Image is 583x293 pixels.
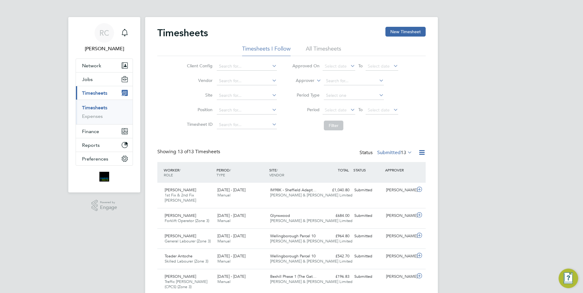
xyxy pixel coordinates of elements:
label: Approver [287,78,314,84]
button: Preferences [76,152,133,165]
input: Search for... [217,91,277,100]
span: 13 Timesheets [177,149,220,155]
div: SITE [268,164,320,180]
span: [PERSON_NAME] [165,187,196,192]
span: [PERSON_NAME] & [PERSON_NAME] Limited [270,238,352,244]
label: Vendor [185,78,213,83]
div: WORKER [162,164,215,180]
button: Reports [76,138,133,152]
span: [DATE] - [DATE] [217,187,245,192]
span: To [356,106,364,114]
span: Wellingborough Parcel 10 [270,233,316,238]
span: Traffic [PERSON_NAME] (CPCS) (Zone 3) [165,279,207,289]
div: Status [359,149,413,157]
li: All Timesheets [306,45,341,56]
button: Network [76,59,133,72]
span: [DATE] - [DATE] [217,274,245,279]
input: Select one [324,91,384,100]
div: £542.70 [320,251,352,261]
span: [PERSON_NAME] [165,213,196,218]
span: TYPE [216,172,225,177]
input: Search for... [217,77,277,85]
span: RC [99,29,109,37]
label: Submitted [377,150,412,156]
span: Select date [368,107,390,113]
div: [PERSON_NAME] [384,211,415,221]
div: APPROVER [384,164,415,175]
span: [DATE] - [DATE] [217,233,245,238]
input: Search for... [324,77,384,85]
div: Submitted [352,251,384,261]
label: Approved On [292,63,320,69]
input: Search for... [217,121,277,129]
span: [PERSON_NAME] & [PERSON_NAME] Limited [270,192,352,198]
div: Submitted [352,211,384,221]
span: Bexhill Phase 1 (The Gat… [270,274,317,279]
span: Manual [217,259,231,264]
span: General Labourer (Zone 3) [165,238,211,244]
span: Manual [217,218,231,223]
button: Engage Resource Center [559,269,578,288]
div: £1,040.80 [320,185,352,195]
span: 1st Fix & 2nd Fix [PERSON_NAME] [165,192,196,203]
label: Period [292,107,320,112]
h2: Timesheets [157,27,208,39]
span: [PERSON_NAME] [165,233,196,238]
span: Toader Antoche [165,253,192,259]
span: [PERSON_NAME] & [PERSON_NAME] Limited [270,279,352,284]
span: Network [82,63,101,69]
a: Expenses [82,113,103,119]
span: VENDOR [269,172,284,177]
a: Timesheets [82,105,107,111]
nav: Main navigation [68,17,140,192]
div: Timesheets [76,100,133,124]
span: [DATE] - [DATE] [217,213,245,218]
span: To [356,62,364,70]
span: Manual [217,279,231,284]
span: Robyn Clarke [76,45,133,52]
span: Powered by [100,200,117,205]
label: Client Config [185,63,213,69]
input: Search for... [217,62,277,71]
span: Wellingborough Parcel 10 [270,253,316,259]
div: [PERSON_NAME] [384,272,415,282]
div: Submitted [352,185,384,195]
label: Site [185,92,213,98]
a: RC[PERSON_NAME] [76,23,133,52]
label: Period Type [292,92,320,98]
span: Reports [82,142,100,148]
label: Position [185,107,213,112]
span: Select date [368,63,390,69]
img: bromak-logo-retina.png [99,172,109,182]
span: / [277,168,278,172]
span: Skilled Labourer (Zone 3) [165,259,208,264]
button: Finance [76,125,133,138]
span: Jobs [82,76,93,82]
span: [PERSON_NAME] & [PERSON_NAME] Limited [270,259,352,264]
a: Go to home page [76,172,133,182]
div: £964.80 [320,231,352,241]
span: Select date [325,107,347,113]
span: TOTAL [338,168,349,172]
div: Showing [157,149,221,155]
span: Finance [82,129,99,134]
div: STATUS [352,164,384,175]
span: Manual [217,238,231,244]
div: £196.83 [320,272,352,282]
li: Timesheets I Follow [242,45,291,56]
span: / [179,168,181,172]
span: Glynswood [270,213,290,218]
span: 13 of [177,149,188,155]
button: New Timesheet [385,27,426,37]
span: [DATE] - [DATE] [217,253,245,259]
span: Manual [217,192,231,198]
button: Timesheets [76,86,133,100]
span: Forklift Operator (Zone 3) [165,218,209,223]
input: Search for... [217,106,277,115]
div: [PERSON_NAME] [384,185,415,195]
span: Engage [100,205,117,210]
label: Timesheet ID [185,122,213,127]
button: Filter [324,121,343,130]
span: IM98K - Sheffield Adapt… [270,187,317,192]
div: Submitted [352,272,384,282]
